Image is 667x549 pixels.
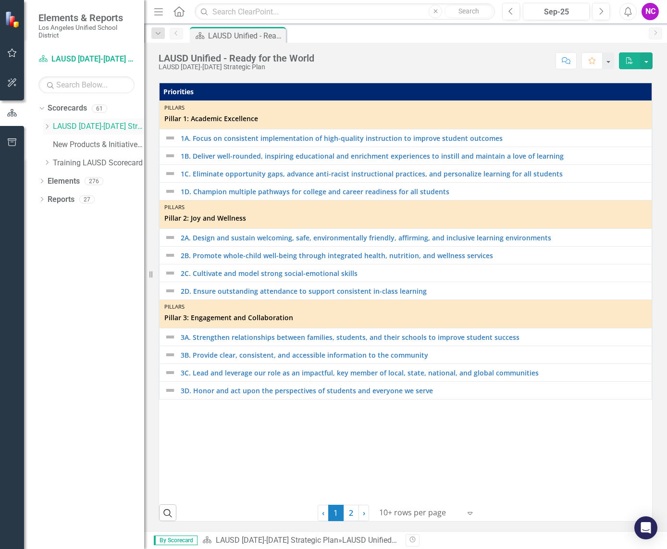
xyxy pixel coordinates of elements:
[195,3,495,20] input: Search ClearPoint...
[523,3,590,20] button: Sep-25
[79,195,95,203] div: 27
[53,139,144,150] a: New Products & Initiatives 2025-26
[181,152,647,160] a: 1B. Deliver well-rounded, inspiring educational and enrichment experiences to instill and maintai...
[181,369,647,376] a: 3C. Lead and leverage our role as an impactful, key member of local, state, national, and global ...
[164,168,176,179] img: Not Defined
[363,508,365,518] span: ›
[164,285,176,297] img: Not Defined
[216,536,338,545] a: LAUSD [DATE]-[DATE] Strategic Plan
[154,536,198,545] span: By Scorecard
[181,170,647,177] a: 1C. Eliminate opportunity gaps, advance anti-racist instructional practices, and personalize lear...
[164,150,176,162] img: Not Defined
[164,385,176,396] img: Not Defined
[322,508,324,518] span: ‹
[181,234,647,241] a: 2A. Design and sustain welcoming, safe, environmentally friendly, affirming, and inclusive learni...
[344,505,359,521] a: 2
[445,5,493,18] button: Search
[181,135,647,142] a: 1A. Focus on consistent implementation of high-quality instruction to improve student outcomes
[164,331,176,343] img: Not Defined
[208,30,284,42] div: LAUSD Unified - Ready for the World
[164,367,176,378] img: Not Defined
[5,11,22,28] img: ClearPoint Strategy
[181,387,647,394] a: 3D. Honor and act upon the perspectives of students and everyone we serve
[164,104,647,112] div: Pillars
[53,121,144,132] a: LAUSD [DATE]-[DATE] Strategic Plan
[38,12,135,24] span: Elements & Reports
[53,158,144,169] a: Training LAUSD Scorecard
[642,3,659,20] button: NC
[202,535,398,546] div: »
[164,114,647,124] span: Pillar 1: Academic Excellence
[458,7,479,15] span: Search
[164,186,176,197] img: Not Defined
[181,334,647,341] a: 3A. Strengthen relationships between families, students, and their schools to improve student suc...
[328,505,344,521] span: 1
[181,252,647,259] a: 2B. Promote whole-child well-being through integrated health, nutrition, and wellness services
[634,516,657,539] div: Open Intercom Messenger
[181,188,647,195] a: 1D. Champion multiple pathways for college and career readiness for all students
[181,270,647,277] a: 2C. Cultivate and model strong social-emotional skills
[48,103,87,114] a: Scorecards
[38,76,135,93] input: Search Below...
[48,176,80,187] a: Elements
[164,349,176,361] img: Not Defined
[48,194,74,205] a: Reports
[38,54,135,65] a: LAUSD [DATE]-[DATE] Strategic Plan
[164,213,647,223] span: Pillar 2: Joy and Wellness
[181,287,647,295] a: 2D. Ensure outstanding attendance to support consistent in-class learning
[159,53,314,63] div: LAUSD Unified - Ready for the World
[164,232,176,243] img: Not Defined
[164,203,647,211] div: Pillars
[164,250,176,261] img: Not Defined
[38,24,135,39] small: Los Angeles Unified School District
[181,351,647,359] a: 3B. Provide clear, consistent, and accessible information to the community
[164,303,647,311] div: Pillars
[85,177,103,185] div: 276
[159,63,314,71] div: LAUSD [DATE]-[DATE] Strategic Plan
[164,132,176,144] img: Not Defined
[164,267,176,279] img: Not Defined
[92,104,107,112] div: 61
[164,313,647,323] span: Pillar 3: Engagement and Collaboration
[526,6,586,18] div: Sep-25
[342,536,464,545] div: LAUSD Unified - Ready for the World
